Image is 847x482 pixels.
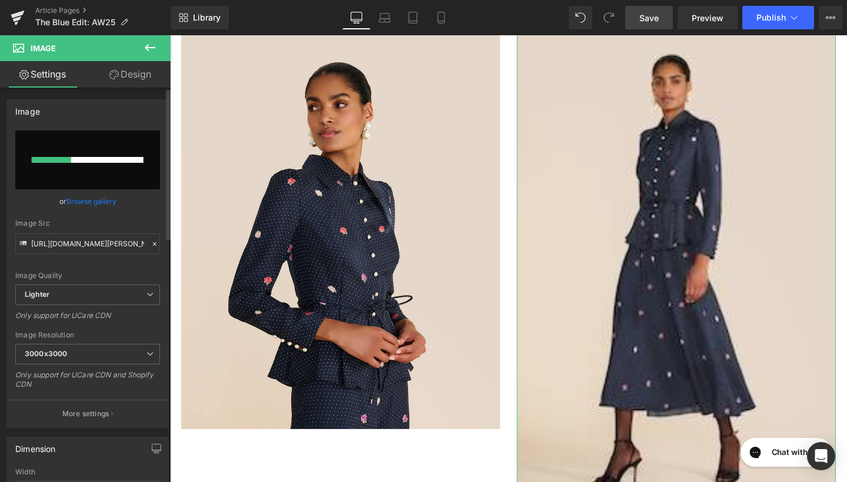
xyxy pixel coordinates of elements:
button: Undo [569,6,592,29]
b: 3000x3000 [25,349,67,358]
a: Preview [678,6,738,29]
div: Image Resolution [15,331,160,339]
b: Lighter [25,290,49,299]
div: or [15,195,160,207]
span: Library [193,12,221,23]
div: Only support for UCare CDN [15,311,160,328]
a: New Library [171,6,229,29]
span: Image [31,43,56,53]
a: Design [88,61,173,88]
button: More settings [7,400,168,427]
div: Open Intercom Messenger [807,442,835,470]
button: More [819,6,842,29]
a: Mobile [427,6,455,29]
div: Image Quality [15,272,160,280]
a: Browse gallery [66,191,116,212]
span: The Blue Edit: AW25 [35,18,115,27]
div: Only support for UCare CDN and Shopify CDN [15,370,160,397]
div: Width [15,468,160,476]
a: Article Pages [35,6,171,15]
a: Laptop [371,6,399,29]
div: Image Src [15,219,160,227]
div: Image [15,100,40,116]
p: More settings [62,409,109,419]
a: Tablet [399,6,427,29]
span: Save [639,12,659,24]
span: Preview [692,12,723,24]
button: Publish [742,6,814,29]
button: Redo [597,6,621,29]
span: Publish [756,13,786,22]
div: Dimension [15,437,56,454]
a: Desktop [342,6,371,29]
input: Link [15,233,160,254]
iframe: Gorgias live chat messenger [594,419,700,458]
